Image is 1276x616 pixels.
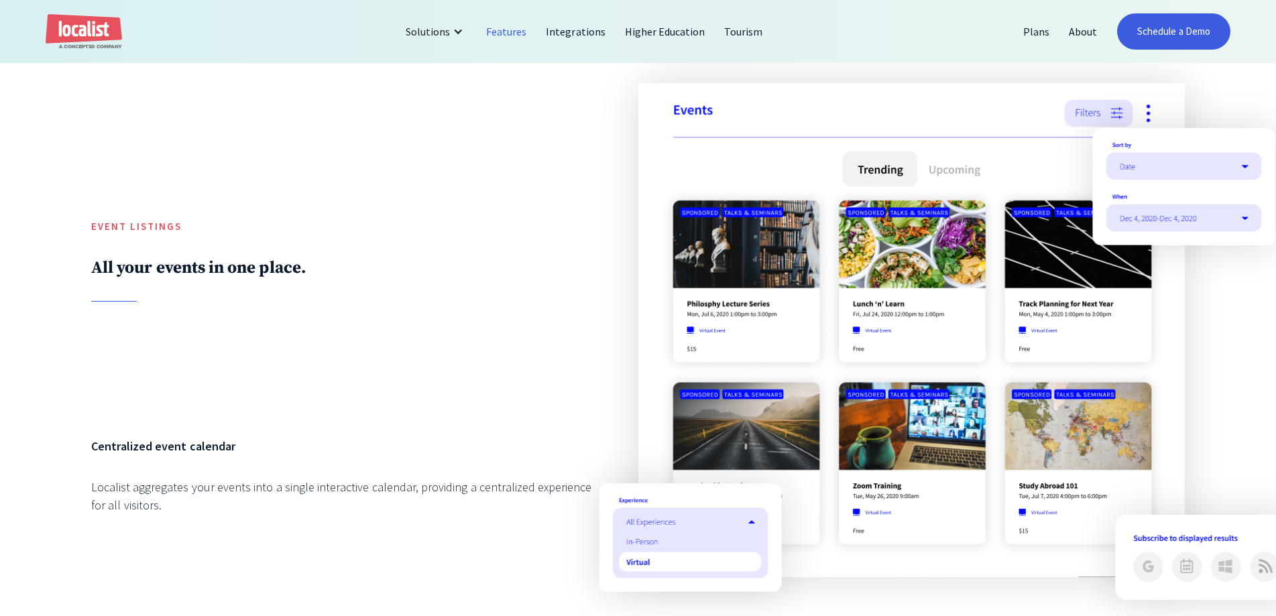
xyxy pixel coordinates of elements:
[536,15,615,48] a: Integrations
[616,15,715,48] a: Higher Education
[1059,15,1107,48] a: About
[477,15,536,48] a: Features
[1117,13,1230,50] a: Schedule a Demo
[715,15,772,48] a: Tourism
[91,219,593,235] h5: Event Listings
[91,257,593,278] h2: All your events in one place.
[1014,15,1059,48] a: Plans
[46,14,122,50] a: home
[91,478,593,514] div: Localist aggregates your events into a single interactive calendar, providing a centralized exper...
[396,15,477,48] div: Solutions
[406,23,450,40] div: Solutions
[91,437,593,455] h6: Centralized event calendar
